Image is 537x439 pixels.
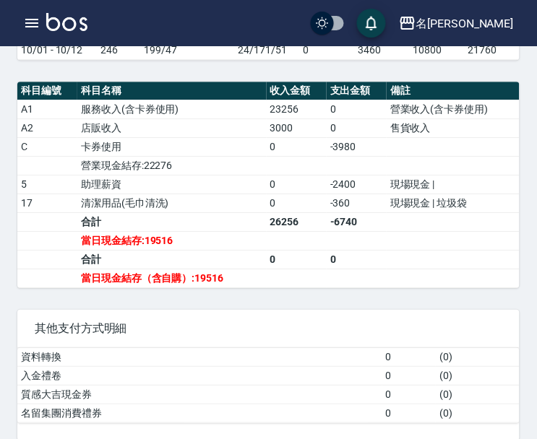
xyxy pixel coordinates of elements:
td: 0 [299,40,354,59]
td: 0 [327,100,387,118]
td: -3980 [327,137,387,156]
th: 支出金額 [327,82,387,100]
td: -6740 [327,212,387,231]
td: -360 [327,194,387,212]
td: 0 [382,385,437,404]
td: 卡券使用 [77,137,267,156]
span: 其他支付方式明細 [35,321,502,336]
td: ( 0 ) [436,404,520,422]
td: ( 0 ) [436,348,520,367]
td: A1 [17,100,77,118]
td: 5 [17,175,77,194]
td: 3460 [355,40,410,59]
td: 合計 [77,212,267,231]
td: ( 0 ) [436,385,520,404]
td: 現場現金 | 垃圾袋 [387,194,520,212]
img: Logo [46,13,87,31]
td: 服務收入(含卡券使用) [77,100,267,118]
td: 營業收入(含卡券使用) [387,100,520,118]
table: a dense table [17,82,520,288]
td: 0 [382,348,437,367]
td: 0 [382,366,437,385]
th: 科目名稱 [77,82,267,100]
td: 23256 [267,100,327,118]
td: 26256 [267,212,327,231]
td: 0 [382,404,437,422]
td: 0 [327,118,387,137]
th: 備註 [387,82,520,100]
td: 0 [267,137,327,156]
td: 0 [327,250,387,269]
button: 名[PERSON_NAME] [393,9,520,38]
td: 資料轉換 [17,348,382,367]
td: 售貨收入 [387,118,520,137]
td: 名留集團消費禮券 [17,404,382,422]
div: 名[PERSON_NAME] [416,14,514,32]
td: 0 [267,250,327,269]
button: save [357,9,386,38]
td: 17 [17,194,77,212]
td: 0 [267,175,327,194]
td: 清潔用品(毛巾清洗) [77,194,267,212]
td: A2 [17,118,77,137]
td: 合計 [77,250,267,269]
td: 現場現金 | [387,175,520,194]
td: 質感大吉現金券 [17,385,382,404]
td: 199/47 [140,40,234,59]
td: 店販收入 [77,118,267,137]
td: C [17,137,77,156]
td: 21760 [465,40,520,59]
td: 入金禮卷 [17,366,382,385]
td: -2400 [327,175,387,194]
td: 當日現金結存:19516 [77,231,267,250]
td: 0 [267,194,327,212]
td: 24/171/51 [235,40,300,59]
td: 3000 [267,118,327,137]
td: 246 [97,40,140,59]
th: 科目編號 [17,82,77,100]
table: a dense table [17,348,520,423]
th: 收入金額 [267,82,327,100]
td: 助理薪資 [77,175,267,194]
td: 10/01 - 10/12 [17,40,97,59]
td: ( 0 ) [436,366,520,385]
td: 當日現金結存（含自購）:19516 [77,269,267,287]
td: 10800 [410,40,465,59]
td: 營業現金結存:22276 [77,156,267,175]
